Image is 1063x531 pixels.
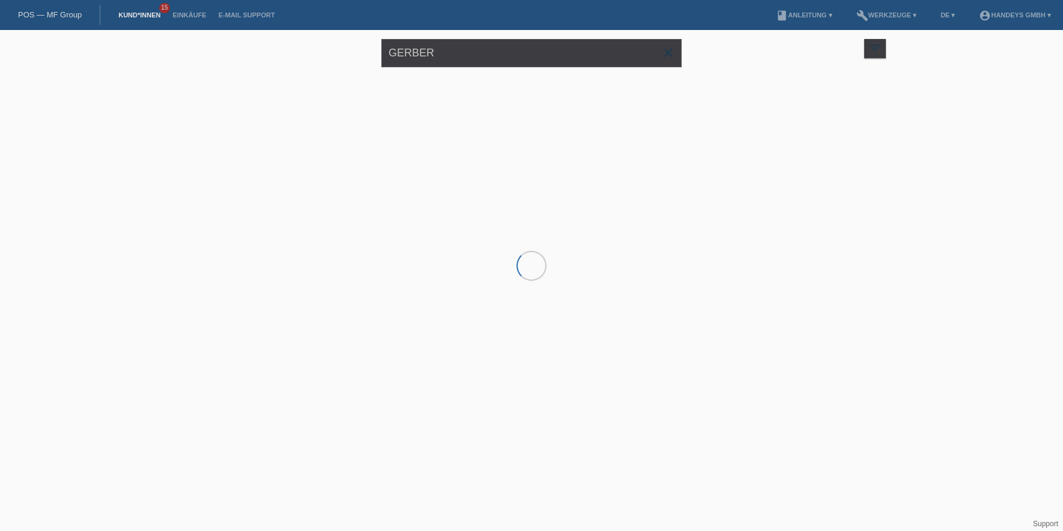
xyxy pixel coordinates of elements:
[18,10,82,19] a: POS — MF Group
[856,10,868,22] i: build
[934,11,961,19] a: DE ▾
[770,11,838,19] a: bookAnleitung ▾
[166,11,212,19] a: Einkäufe
[661,46,676,60] i: close
[1033,520,1058,528] a: Support
[973,11,1057,19] a: account_circleHandeys GmbH ▾
[850,11,923,19] a: buildWerkzeuge ▾
[776,10,788,22] i: book
[979,10,991,22] i: account_circle
[381,39,682,67] input: Suche...
[213,11,281,19] a: E-Mail Support
[159,3,170,13] span: 15
[868,41,882,55] i: filter_list
[112,11,166,19] a: Kund*innen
